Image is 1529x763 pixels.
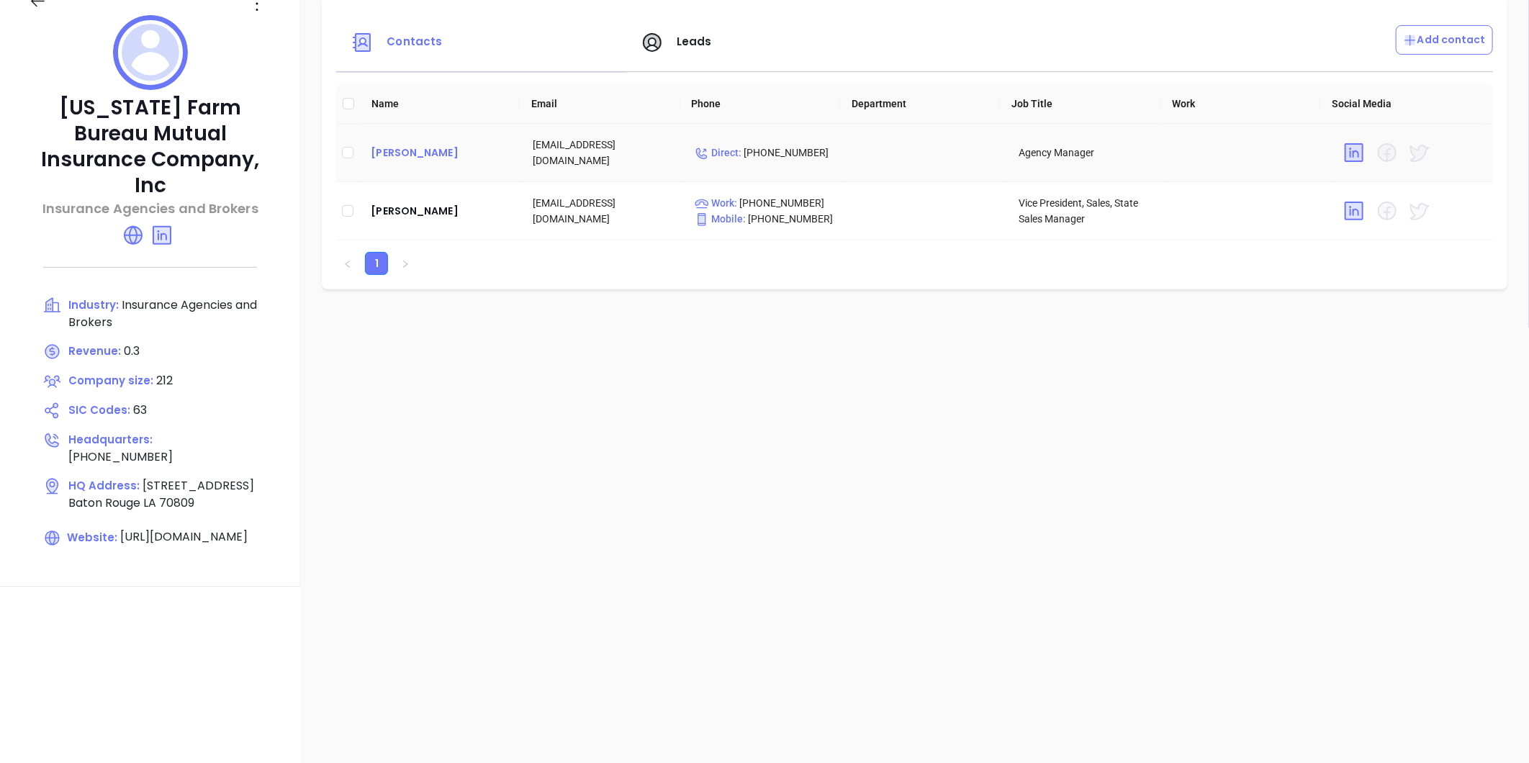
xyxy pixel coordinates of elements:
[695,195,834,211] p: [PHONE_NUMBER]
[68,373,153,388] span: Company size:
[695,211,834,227] p: [PHONE_NUMBER]
[360,84,520,124] th: Name
[1007,124,1169,182] td: Agency Manager
[371,144,510,161] a: [PERSON_NAME]
[695,147,741,158] span: Direct :
[68,297,257,330] span: Insurance Agencies and Brokers
[68,432,153,447] span: Headquarters:
[394,252,417,275] button: right
[133,402,147,418] span: 63
[840,84,1000,124] th: Department
[43,530,117,545] span: Website:
[521,124,683,182] td: [EMAIL_ADDRESS][DOMAIN_NAME]
[68,402,130,417] span: SIC Codes:
[695,145,834,161] p: [PHONE_NUMBER]
[124,343,140,359] span: 0.3
[343,260,352,268] span: left
[1000,84,1160,124] th: Job Title
[1320,84,1480,124] th: Social Media
[113,15,188,90] img: profile logo
[1160,84,1320,124] th: Work
[677,34,712,49] span: Leads
[365,252,388,275] li: 1
[695,213,746,225] span: Mobile :
[29,95,271,199] p: [US_STATE] Farm Bureau Mutual Insurance Company, Inc
[29,199,271,218] p: Insurance Agencies and Brokers
[68,343,121,358] span: Revenue:
[387,34,442,49] span: Contacts
[68,297,119,312] span: Industry:
[68,477,254,511] span: [STREET_ADDRESS] Baton Rouge LA 70809
[521,182,683,240] td: [EMAIL_ADDRESS][DOMAIN_NAME]
[1403,32,1486,48] p: Add contact
[371,202,510,220] a: [PERSON_NAME]
[695,197,737,209] span: Work :
[394,252,417,275] li: Next Page
[520,84,680,124] th: Email
[1007,182,1169,240] td: Vice President, Sales, State Sales Manager
[366,253,387,274] a: 1
[401,260,410,268] span: right
[680,84,840,124] th: Phone
[68,448,173,465] span: [PHONE_NUMBER]
[68,478,140,493] span: HQ Address:
[336,252,359,275] button: left
[120,529,248,546] span: [URL][DOMAIN_NAME]
[156,372,173,389] span: 212
[336,252,359,275] li: Previous Page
